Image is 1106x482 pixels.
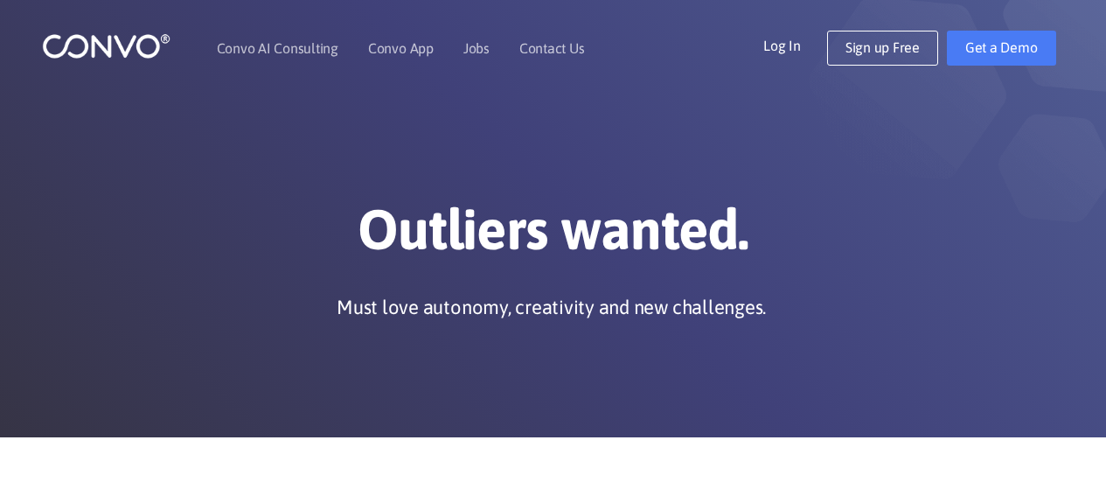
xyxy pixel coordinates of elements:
a: Get a Demo [947,31,1056,66]
a: Log In [763,31,827,59]
a: Contact Us [519,41,585,55]
img: logo_1.png [42,32,170,59]
p: Must love autonomy, creativity and new challenges. [337,294,766,320]
a: Convo App [368,41,434,55]
a: Convo AI Consulting [217,41,338,55]
h1: Outliers wanted. [68,196,1039,276]
a: Jobs [463,41,490,55]
a: Sign up Free [827,31,938,66]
